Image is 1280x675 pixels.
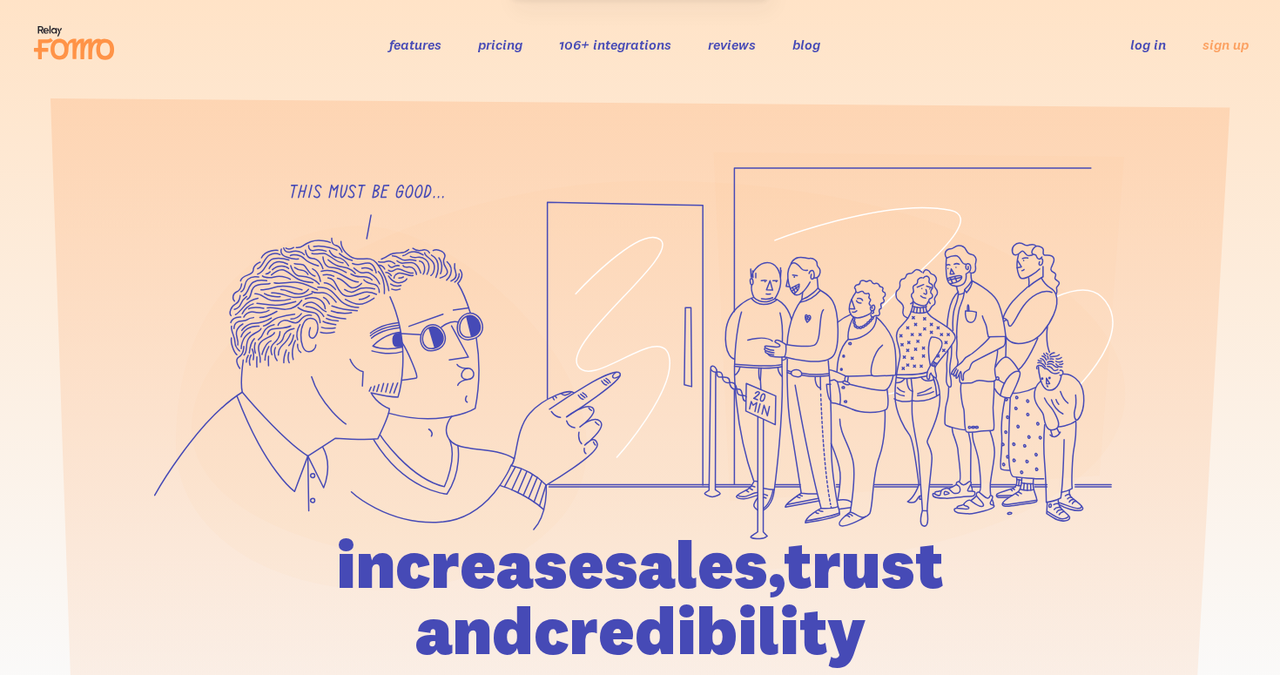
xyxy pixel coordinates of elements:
[1203,36,1249,54] a: sign up
[559,36,671,53] a: 106+ integrations
[237,531,1043,664] h1: increase sales, trust and credibility
[708,36,756,53] a: reviews
[1130,36,1166,53] a: log in
[478,36,522,53] a: pricing
[792,36,820,53] a: blog
[389,36,441,53] a: features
